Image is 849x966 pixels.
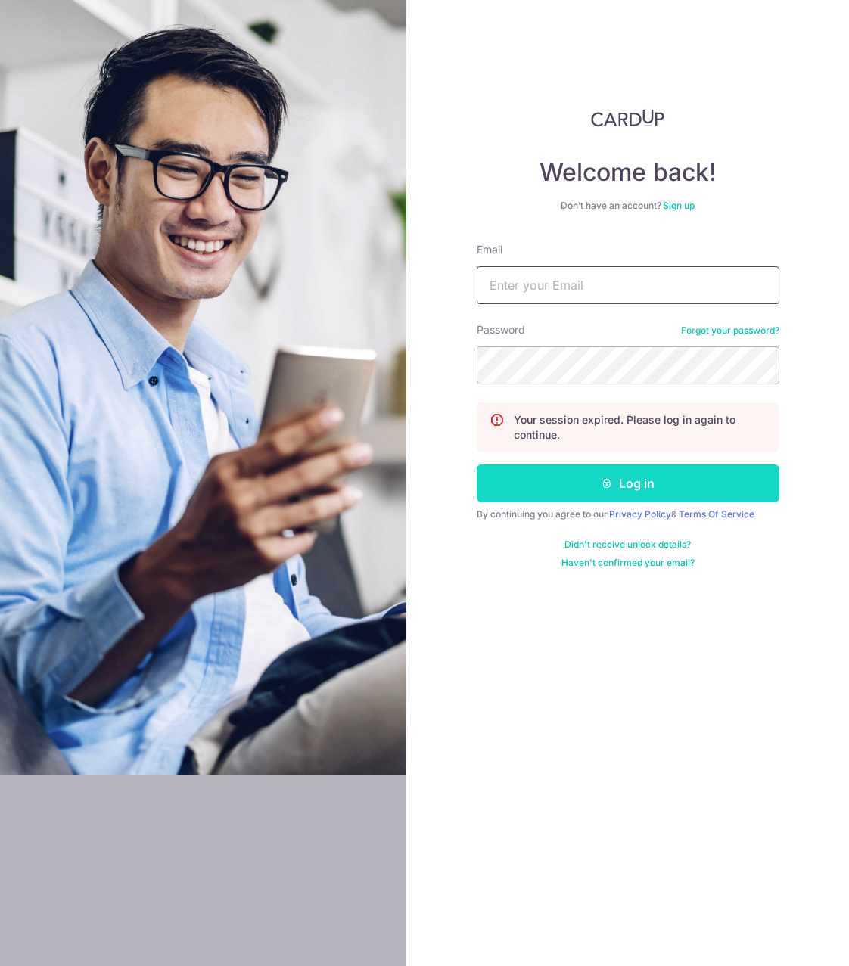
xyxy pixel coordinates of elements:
a: Privacy Policy [609,508,671,520]
img: CardUp Logo [591,109,665,127]
h4: Welcome back! [477,157,779,188]
a: Terms Of Service [679,508,754,520]
div: Don’t have an account? [477,200,779,212]
div: By continuing you agree to our & [477,508,779,520]
a: Sign up [663,200,695,211]
button: Log in [477,464,779,502]
label: Password [477,322,525,337]
a: Didn't receive unlock details? [564,539,691,551]
input: Enter your Email [477,266,779,304]
p: Your session expired. Please log in again to continue. [514,412,767,443]
label: Email [477,242,502,257]
a: Forgot your password? [681,325,779,337]
a: Haven't confirmed your email? [561,557,695,569]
